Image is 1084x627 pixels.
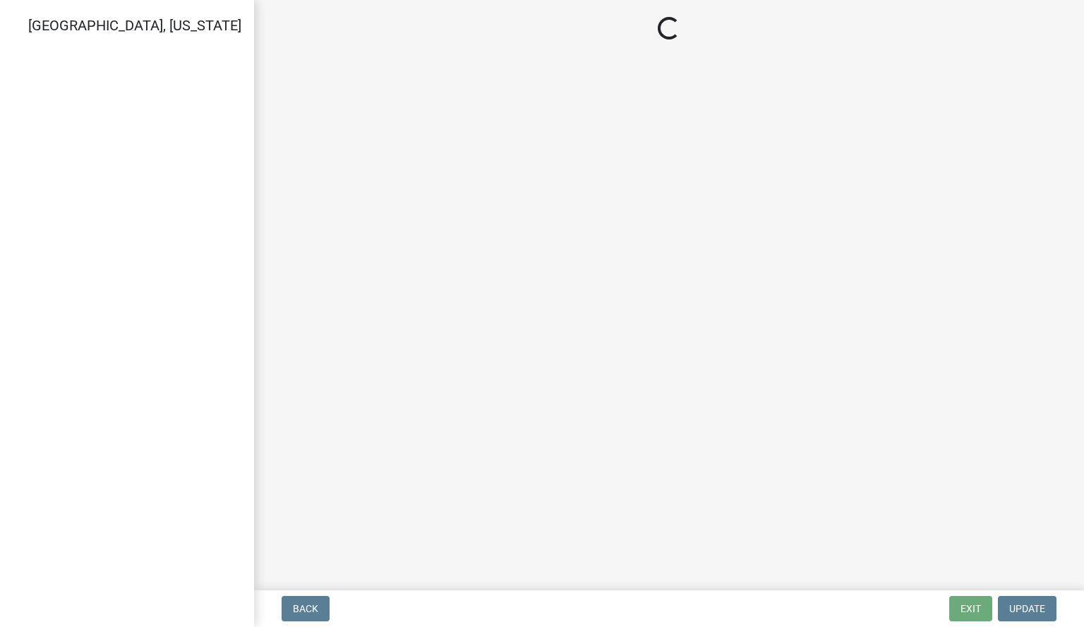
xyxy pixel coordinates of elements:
[293,603,318,614] span: Back
[998,596,1056,621] button: Update
[949,596,992,621] button: Exit
[28,17,241,34] span: [GEOGRAPHIC_DATA], [US_STATE]
[282,596,330,621] button: Back
[1009,603,1045,614] span: Update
